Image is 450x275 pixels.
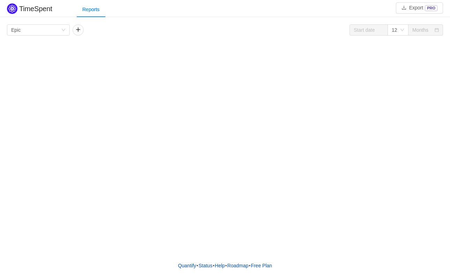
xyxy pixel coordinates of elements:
[249,263,250,268] span: •
[73,24,84,36] button: icon: plus
[225,263,227,268] span: •
[198,260,213,271] a: Status
[396,2,443,14] button: icon: downloadExportPRO
[400,28,404,33] i: icon: down
[435,28,439,33] i: icon: calendar
[213,263,215,268] span: •
[350,24,388,36] input: Start date
[196,263,198,268] span: •
[7,3,17,14] img: Quantify logo
[77,2,105,17] div: Reports
[227,260,249,271] a: Roadmap
[412,25,428,35] div: Months
[19,5,52,13] h2: TimeSpent
[178,260,196,271] a: Quantify
[392,25,397,35] div: 12
[61,28,66,33] i: icon: down
[250,260,272,271] button: Free Plan
[215,260,225,271] a: Help
[11,25,21,35] div: Epic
